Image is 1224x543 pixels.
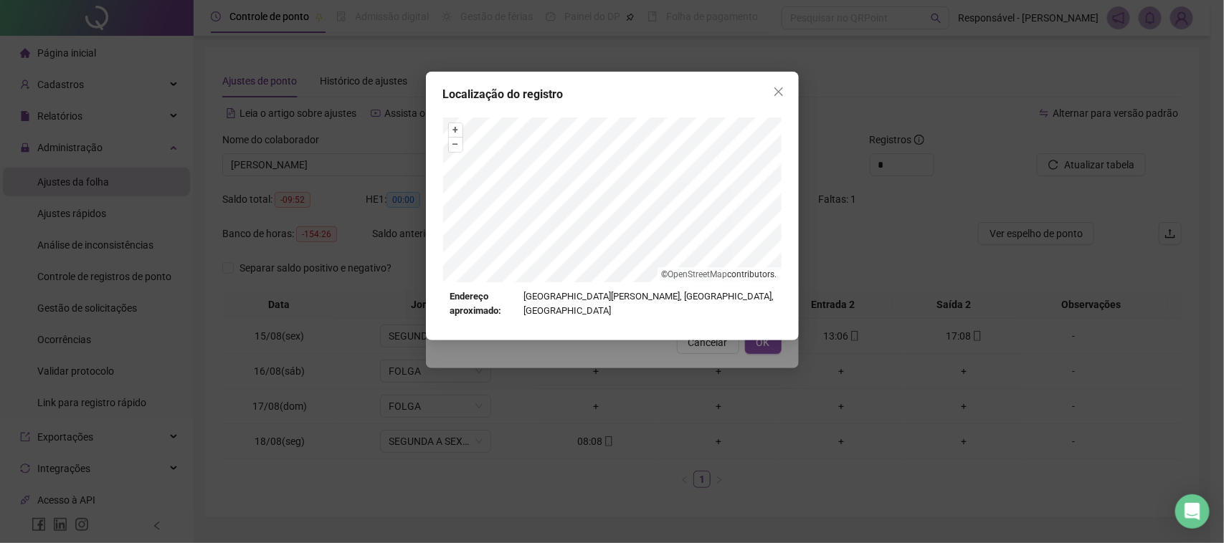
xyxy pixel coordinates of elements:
button: Close [767,80,790,103]
div: Open Intercom Messenger [1175,494,1210,529]
strong: Endereço aproximado: [450,289,518,319]
span: close [773,86,784,97]
a: OpenStreetMap [668,269,728,279]
div: [GEOGRAPHIC_DATA][PERSON_NAME], [GEOGRAPHIC_DATA], [GEOGRAPHIC_DATA] [450,289,774,319]
button: – [449,138,462,151]
li: © contributors. [662,269,777,279]
div: Localização do registro [443,86,782,103]
button: + [449,123,462,137]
